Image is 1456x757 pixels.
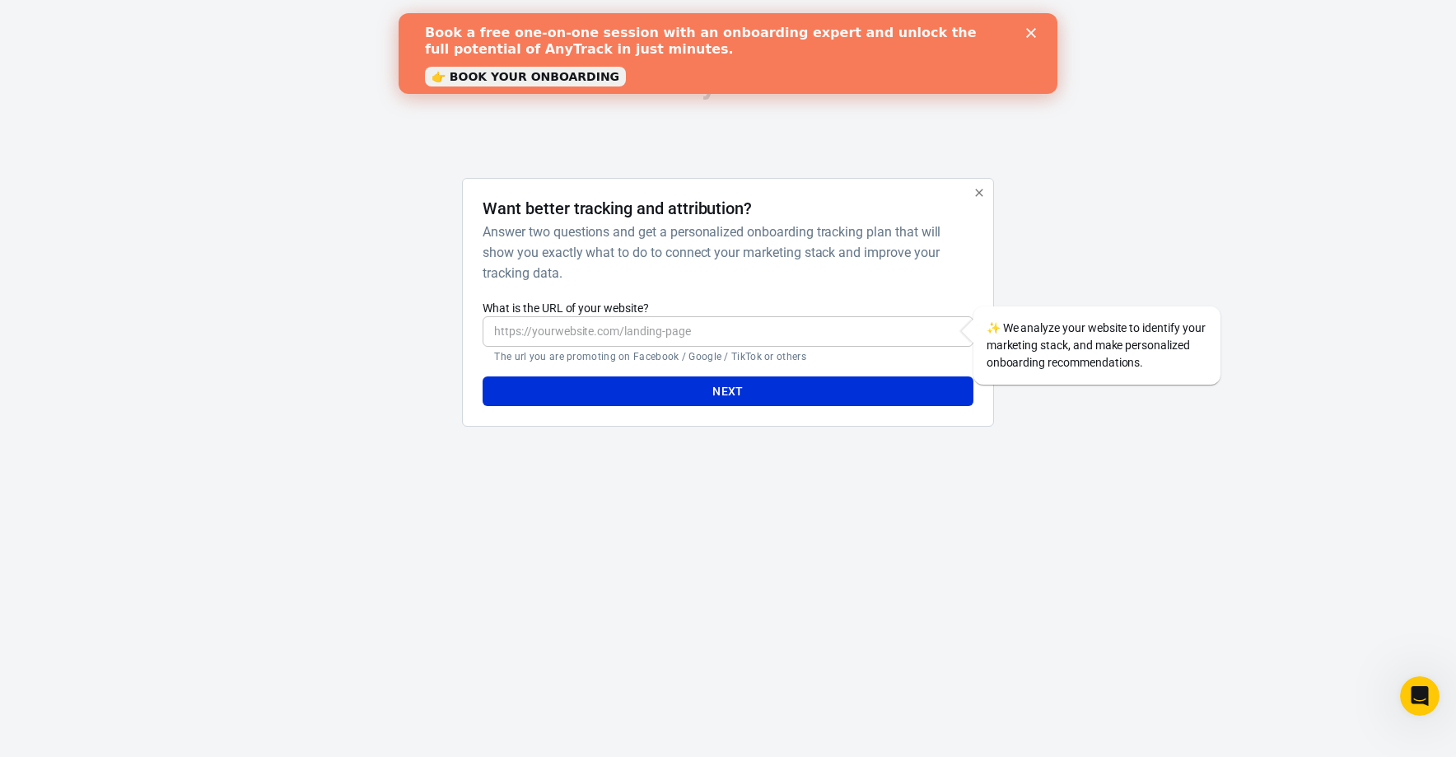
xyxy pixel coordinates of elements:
[483,222,966,283] h6: Answer two questions and get a personalized onboarding tracking plan that will show you exactly w...
[483,300,973,316] label: What is the URL of your website?
[973,306,1220,385] div: We analyze your website to identify your marketing stack, and make personalized onboarding recomm...
[483,199,752,218] h4: Want better tracking and attribution?
[494,350,961,363] p: The url you are promoting on Facebook / Google / TikTok or others
[987,321,1001,334] span: sparkles
[399,13,1057,94] iframe: Intercom live chat banner
[316,70,1140,99] div: AnyTrack
[483,376,973,407] button: Next
[483,316,973,347] input: https://yourwebsite.com/landing-page
[1400,676,1440,716] iframe: Intercom live chat
[628,15,644,25] div: Close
